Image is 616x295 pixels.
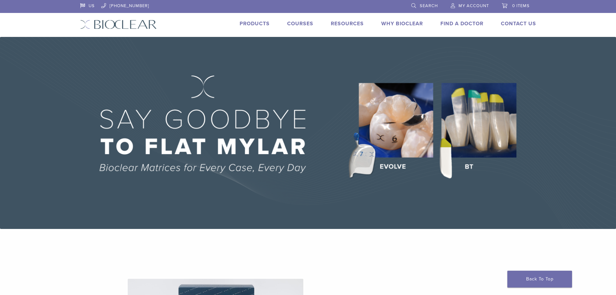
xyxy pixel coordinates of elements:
[501,20,536,27] a: Contact Us
[459,3,489,8] span: My Account
[440,20,483,27] a: Find A Doctor
[287,20,313,27] a: Courses
[240,20,270,27] a: Products
[80,20,157,29] img: Bioclear
[512,3,530,8] span: 0 items
[381,20,423,27] a: Why Bioclear
[507,271,572,288] a: Back To Top
[420,3,438,8] span: Search
[331,20,364,27] a: Resources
